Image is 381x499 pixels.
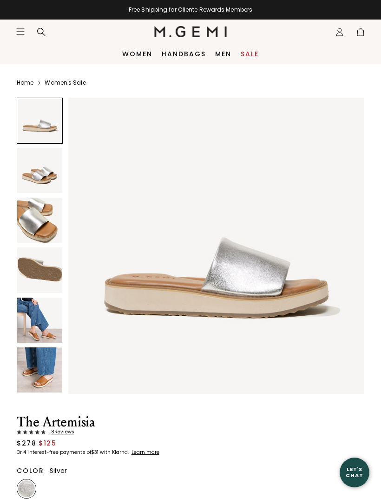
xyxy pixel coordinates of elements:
a: Women [122,50,152,58]
img: The Artemisia [17,347,62,393]
span: $278 [17,439,36,448]
h1: The Artemisia [17,415,210,429]
a: Learn more [131,450,159,455]
h2: Color [17,467,44,474]
a: Men [215,50,231,58]
img: The Artemisia [68,98,364,394]
a: Home [17,79,33,86]
klarna-placement-style-body: with Klarna [100,449,130,456]
span: 8 Review s [46,429,74,435]
span: $125 [39,439,56,448]
div: Let's Chat [340,466,369,478]
img: M.Gemi [154,26,227,37]
a: 8Reviews [17,429,210,435]
img: The Artemisia [17,298,62,343]
img: The Artemisia [17,148,62,193]
klarna-placement-style-amount: $31 [91,449,99,456]
a: Handbags [162,50,206,58]
klarna-placement-style-cta: Learn more [131,449,159,456]
img: Silver [18,480,35,497]
span: Silver [50,466,67,475]
a: Sale [241,50,259,58]
button: Open site menu [16,27,25,36]
klarna-placement-style-body: Or 4 interest-free payments of [17,449,91,456]
img: The Artemisia [17,247,62,293]
img: The Artemisia [17,198,62,243]
a: Women's Sale [45,79,85,86]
